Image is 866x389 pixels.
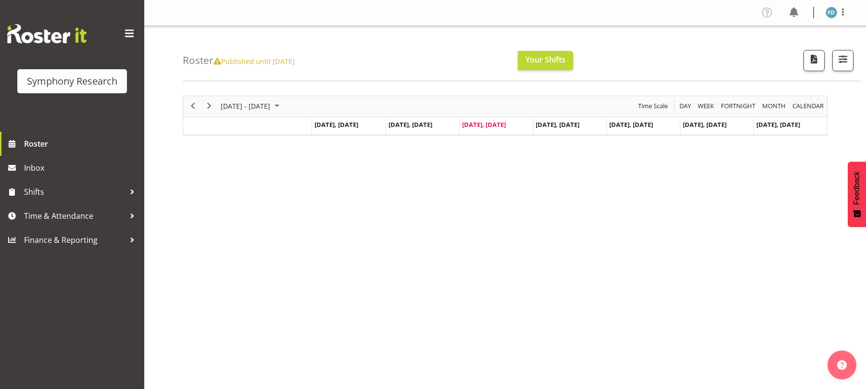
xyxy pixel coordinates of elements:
h4: Roster [183,55,295,66]
img: Rosterit website logo [7,24,87,43]
span: [DATE], [DATE] [314,120,358,129]
span: [DATE], [DATE] [536,120,579,129]
img: foziah-dean1868.jpg [826,7,837,18]
span: Week [697,100,715,112]
span: Feedback [853,171,861,205]
button: Time Scale [637,100,670,112]
div: October 06 - 12, 2025 [217,96,285,116]
button: Filter Shifts [832,50,853,71]
button: October 2025 [219,100,284,112]
span: [DATE], [DATE] [389,120,432,129]
button: Previous [187,100,200,112]
button: Fortnight [719,100,757,112]
button: Download a PDF of the roster according to the set date range. [803,50,825,71]
button: Timeline Month [761,100,788,112]
span: Shifts [24,185,125,199]
button: Timeline Week [696,100,716,112]
span: Time Scale [637,100,669,112]
span: [DATE], [DATE] [462,120,506,129]
button: Timeline Day [678,100,693,112]
img: help-xxl-2.png [837,360,847,370]
span: [DATE], [DATE] [609,120,653,129]
button: Month [791,100,826,112]
span: Time & Attendance [24,209,125,223]
div: Symphony Research [27,74,117,88]
button: Your Shifts [518,51,573,70]
span: Published until [DATE] [213,56,295,66]
div: previous period [185,96,201,116]
div: next period [201,96,217,116]
span: Fortnight [720,100,756,112]
span: Month [761,100,787,112]
span: Day [678,100,692,112]
button: Next [203,100,216,112]
span: Your Shifts [526,54,565,65]
span: Roster [24,137,139,151]
span: calendar [791,100,825,112]
span: [DATE], [DATE] [756,120,800,129]
span: Inbox [24,161,139,175]
span: [DATE], [DATE] [683,120,727,129]
span: [DATE] - [DATE] [220,100,271,112]
button: Feedback - Show survey [848,162,866,227]
span: Finance & Reporting [24,233,125,247]
div: Timeline Week of October 8, 2025 [183,96,828,136]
